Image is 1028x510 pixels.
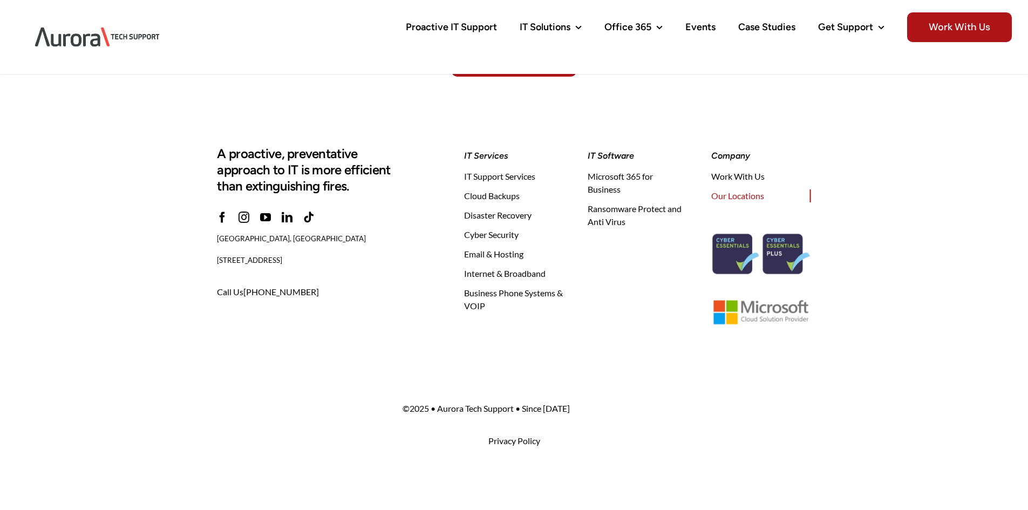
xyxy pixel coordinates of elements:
[711,170,811,183] a: Work With Us
[464,170,535,183] span: IT Support Services
[464,228,519,241] span: Cyber Security
[588,150,687,161] h6: IT Software
[217,212,228,223] a: facebook
[520,22,570,32] span: IT Solutions
[907,12,1012,42] span: Work With Us
[464,287,564,312] a: Business Phone Systems & VOIP
[464,170,564,312] nav: Global Footer - Services
[464,170,564,183] a: IT Support Services
[217,234,366,243] span: [GEOGRAPHIC_DATA], [GEOGRAPHIC_DATA]
[818,22,873,32] span: Get Support
[464,267,546,280] span: Internet & Broadband
[464,209,564,222] a: Disaster Recovery
[464,248,564,261] a: Email & Hosting
[464,228,564,241] a: Cyber Security
[738,22,795,32] span: Case Studies
[260,212,271,223] a: youtube
[303,212,314,223] a: tiktok
[685,22,716,32] span: Events
[282,212,292,223] a: linkedin
[16,9,178,65] img: Aurora Tech Support Logo
[711,217,811,227] a: cyber-essentials-security-iasme-certification
[464,248,523,261] span: Email & Hosting
[239,212,249,223] a: instagram
[464,189,564,202] a: Cloud Backups
[588,202,687,228] a: Ransomware Protect and Anti Virus
[406,22,497,32] span: Proactive IT Support
[604,22,651,32] span: Office 365
[588,170,687,196] a: Microsoft 365 for Business
[488,436,540,446] a: Privacy Policy
[217,283,405,301] p: Call Us
[711,170,765,183] span: Work With Us
[464,267,564,280] a: Internet & Broadband
[403,400,626,417] p: © 2025 • Aurora Tech Support • Since [DATE]
[217,256,282,264] span: [STREET_ADDRESS]
[711,189,764,202] span: Our Locations
[464,209,532,222] span: Disaster Recovery
[464,150,564,161] h6: IT Services
[711,170,811,205] nav: Global Footer - Company
[711,298,811,327] img: Microsoft-CSP
[588,170,687,228] nav: Global Footer - Software
[243,287,319,297] a: [PHONE_NUMBER]
[711,218,811,289] img: Home 8
[711,150,811,161] h6: Company
[217,146,405,195] h3: A proactive, preventative approach to IT is more efficient than extinguishing fires.
[711,189,811,202] a: Our Locations
[464,189,520,202] span: Cloud Backups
